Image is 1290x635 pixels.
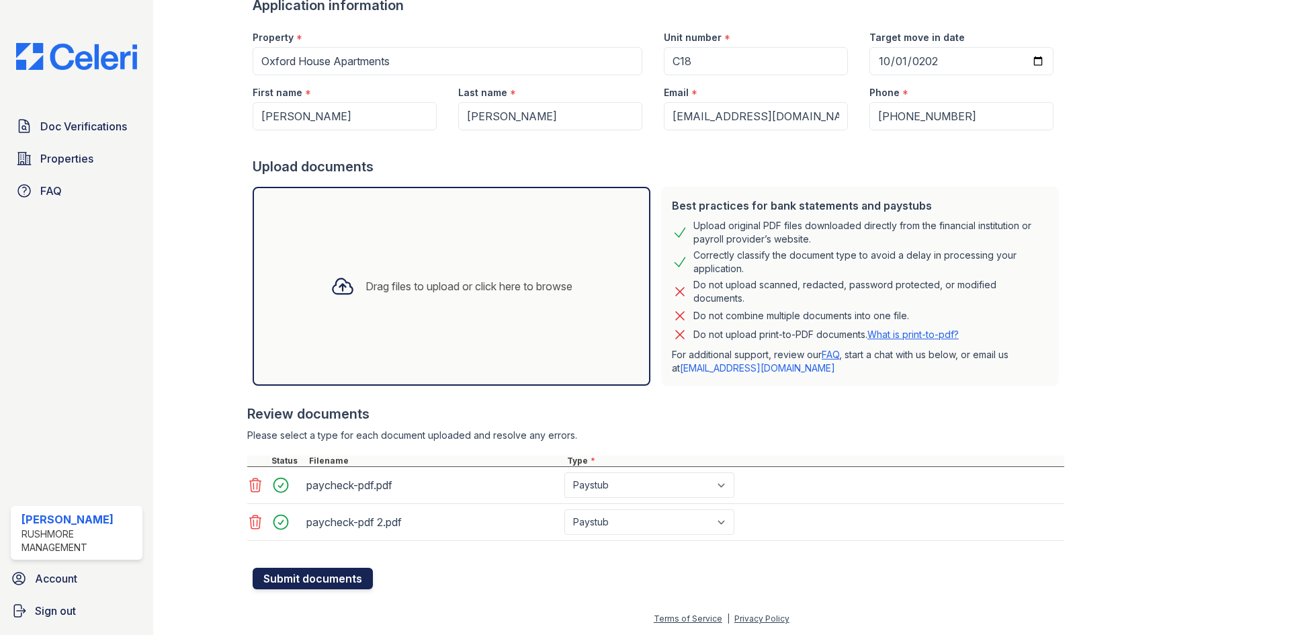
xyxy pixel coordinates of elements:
label: Target move in date [869,31,965,44]
span: Properties [40,151,93,167]
span: Sign out [35,603,76,619]
label: First name [253,86,302,99]
a: Properties [11,145,142,172]
div: Filename [306,456,564,466]
span: Doc Verifications [40,118,127,134]
div: Best practices for bank statements and paystubs [672,198,1048,214]
a: FAQ [822,349,839,360]
div: Status [269,456,306,466]
img: CE_Logo_Blue-a8612792a0a2168367f1c8372b55b34899dd931a85d93a1a3d3e32e68fde9ad4.png [5,43,148,70]
div: paycheck-pdf.pdf [306,474,559,496]
div: Do not upload scanned, redacted, password protected, or modified documents. [693,278,1048,305]
a: Account [5,565,148,592]
label: Property [253,31,294,44]
div: paycheck-pdf 2.pdf [306,511,559,533]
p: For additional support, review our , start a chat with us below, or email us at [672,348,1048,375]
p: Do not upload print-to-PDF documents. [693,328,959,341]
a: Privacy Policy [734,613,789,624]
div: Type [564,456,1064,466]
div: Do not combine multiple documents into one file. [693,308,909,324]
div: Rushmore Management [21,527,137,554]
a: Sign out [5,597,148,624]
div: Correctly classify the document type to avoid a delay in processing your application. [693,249,1048,276]
label: Last name [458,86,507,99]
a: FAQ [11,177,142,204]
a: Terms of Service [654,613,722,624]
div: Upload original PDF files downloaded directly from the financial institution or payroll provider’... [693,219,1048,246]
div: Please select a type for each document uploaded and resolve any errors. [247,429,1064,442]
a: What is print-to-pdf? [867,329,959,340]
div: Drag files to upload or click here to browse [365,278,572,294]
button: Submit documents [253,568,373,589]
div: Upload documents [253,157,1064,176]
label: Phone [869,86,900,99]
div: [PERSON_NAME] [21,511,137,527]
div: Review documents [247,405,1064,423]
a: [EMAIL_ADDRESS][DOMAIN_NAME] [680,362,835,374]
span: FAQ [40,183,62,199]
div: | [727,613,730,624]
label: Unit number [664,31,722,44]
a: Doc Verifications [11,113,142,140]
span: Account [35,570,77,587]
label: Email [664,86,689,99]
